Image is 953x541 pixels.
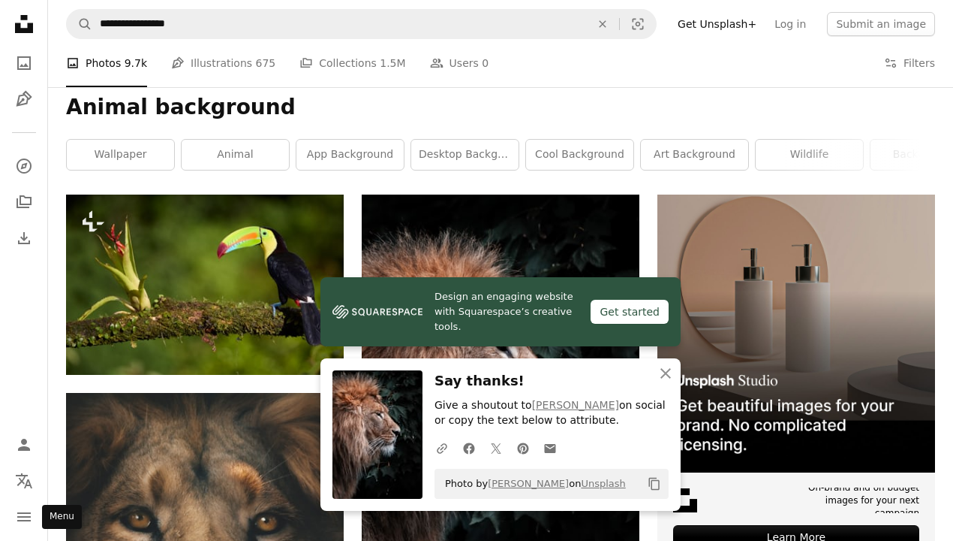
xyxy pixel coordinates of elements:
[642,471,667,497] button: Copy to clipboard
[296,140,404,170] a: app background
[510,433,537,463] a: Share on Pinterest
[673,488,697,512] img: file-1631678316303-ed18b8b5cb9cimage
[9,502,39,532] button: Menu
[67,10,92,38] button: Search Unsplash
[9,466,39,496] button: Language
[657,195,935,473] img: file-1715714113747-b8b0561c490eimage
[66,195,344,375] img: a toucan sitting on a branch next to a plant
[581,478,625,489] a: Unsplash
[827,12,935,36] button: Submit an image
[66,94,935,121] h1: Animal background
[482,55,489,71] span: 0
[488,478,569,489] a: [PERSON_NAME]
[9,151,39,181] a: Explore
[586,10,619,38] button: Clear
[299,39,405,87] a: Collections 1.5M
[380,55,405,71] span: 1.5M
[434,398,669,428] p: Give a shoutout to on social or copy the text below to attribute.
[430,39,489,87] a: Users 0
[620,10,656,38] button: Visual search
[9,430,39,460] a: Log in / Sign up
[66,278,344,292] a: a toucan sitting on a branch next to a plant
[434,370,669,392] h3: Say thanks!
[9,9,39,42] a: Home — Unsplash
[591,300,669,324] div: Get started
[765,12,815,36] a: Log in
[641,140,748,170] a: art background
[171,39,275,87] a: Illustrations 675
[66,9,657,39] form: Find visuals sitewide
[411,140,519,170] a: desktop background
[455,433,483,463] a: Share on Facebook
[9,187,39,217] a: Collections
[437,472,626,496] span: Photo by on
[332,301,422,323] img: file-1606177908946-d1eed1cbe4f5image
[9,48,39,78] a: Photos
[256,55,276,71] span: 675
[67,140,174,170] a: wallpaper
[537,433,564,463] a: Share over email
[434,289,579,334] span: Design an engaging website with Squarespace’s creative tools.
[9,84,39,114] a: Illustrations
[756,140,863,170] a: wildlife
[483,433,510,463] a: Share on Twitter
[781,482,919,519] span: On-brand and on budget images for your next campaign
[320,277,681,346] a: Design an engaging website with Squarespace’s creative tools.Get started
[532,399,619,411] a: [PERSON_NAME]
[669,12,765,36] a: Get Unsplash+
[526,140,633,170] a: cool background
[182,140,289,170] a: animal
[9,223,39,253] a: Download History
[884,39,935,87] button: Filters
